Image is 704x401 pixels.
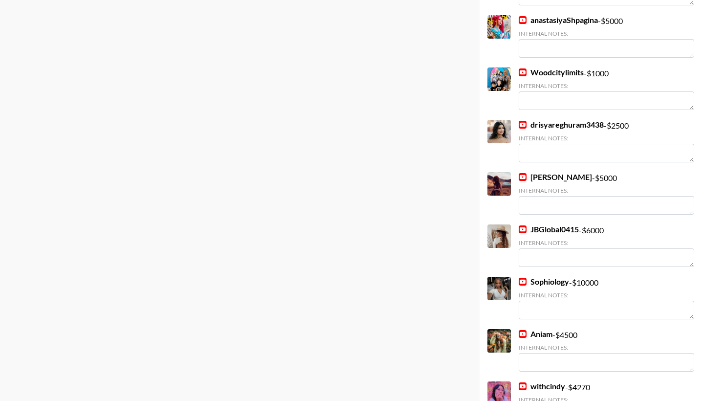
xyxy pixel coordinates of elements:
[519,224,694,267] div: - $ 6000
[519,329,552,339] a: Aniam
[519,172,592,182] a: [PERSON_NAME]
[519,172,694,215] div: - $ 5000
[519,291,694,299] div: Internal Notes:
[519,278,527,286] img: YouTube
[519,121,527,129] img: YouTube
[519,67,694,110] div: - $ 1000
[519,134,694,142] div: Internal Notes:
[519,224,579,234] a: JBGlobal0415
[519,67,584,77] a: Woodcitylimits
[519,277,569,287] a: Sophiology
[519,381,565,391] a: withcindy
[519,173,527,181] img: YouTube
[519,330,527,338] img: YouTube
[519,120,604,130] a: drisyareghuram3438
[519,329,694,372] div: - $ 4500
[519,225,527,233] img: YouTube
[519,344,694,351] div: Internal Notes:
[519,277,694,319] div: - $ 10000
[519,30,694,37] div: Internal Notes:
[519,382,527,390] img: YouTube
[519,120,694,162] div: - $ 2500
[519,68,527,76] img: YouTube
[519,187,694,194] div: Internal Notes:
[519,82,694,89] div: Internal Notes:
[519,239,694,246] div: Internal Notes:
[519,15,598,25] a: anastasiyaShpagina
[519,16,527,24] img: YouTube
[519,15,694,58] div: - $ 5000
